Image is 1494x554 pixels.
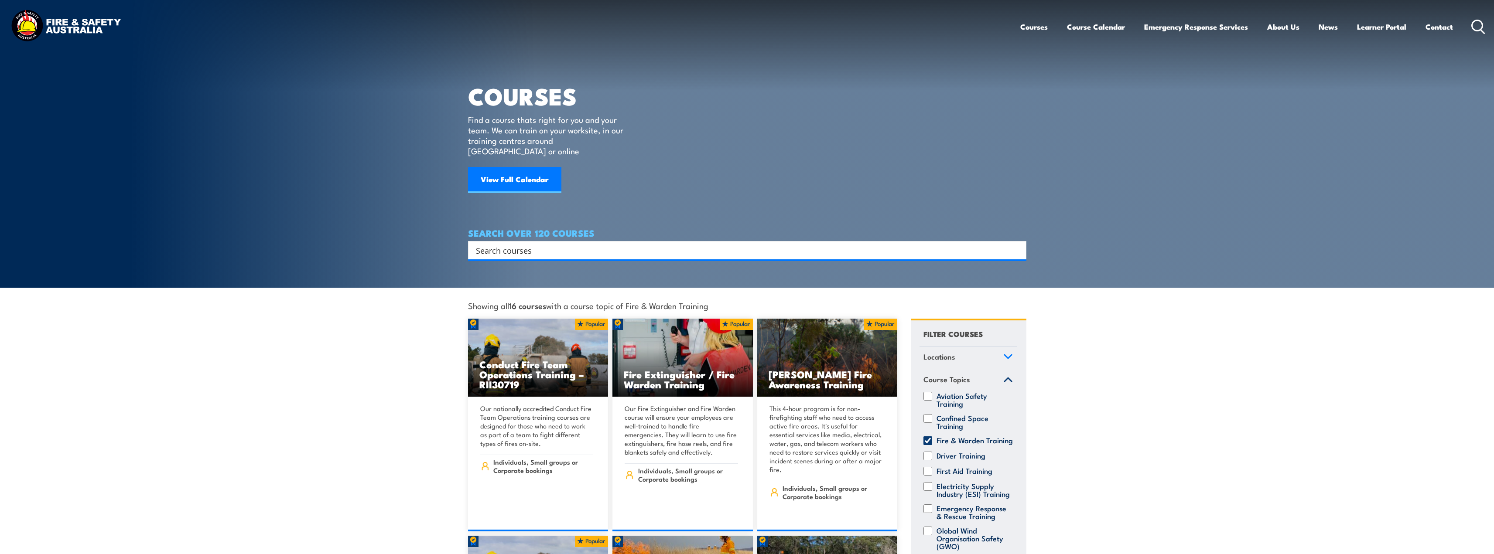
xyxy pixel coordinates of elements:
[468,301,708,310] span: Showing all with a course topic of Fire & Warden Training
[1426,15,1453,38] a: Contact
[612,319,753,397] a: Fire Extinguisher / Fire Warden Training
[757,319,898,397] a: [PERSON_NAME] Fire Awareness Training
[937,436,1013,445] label: Fire & Warden Training
[937,504,1013,520] label: Emergency Response & Rescue Training
[624,369,742,389] h3: Fire Extinguisher / Fire Warden Training
[757,319,898,397] img: Summer Fire Hazards: Keeping Your Workplace Safe During Bushfire Season with Bushfire awareness t...
[937,414,1013,430] label: Confined Space Training
[937,392,1013,408] label: Aviation Safety Training
[612,319,753,397] img: Fire Extinguisher Fire Warden Training
[1011,244,1023,256] button: Search magnifier button
[476,244,1007,257] input: Search input
[509,299,546,311] strong: 16 courses
[1357,15,1406,38] a: Learner Portal
[468,167,561,193] a: View Full Calendar
[468,85,636,106] h1: COURSES
[923,328,983,340] h4: FILTER COURSES
[1020,15,1048,38] a: Courses
[1319,15,1338,38] a: News
[468,319,609,397] a: Conduct Fire Team Operations Training – RII30719
[1267,15,1299,38] a: About Us
[937,482,1013,498] label: Electricity Supply Industry (ESI) Training
[920,369,1017,392] a: Course Topics
[937,527,1013,550] label: Global Wind Organisation Safety (GWO)
[478,244,1009,256] form: Search form
[1144,15,1248,38] a: Emergency Response Services
[1067,15,1125,38] a: Course Calendar
[923,374,970,385] span: Course Topics
[923,351,955,363] span: Locations
[468,114,627,156] p: Find a course thats right for you and your team. We can train on your worksite, in our training c...
[479,359,597,389] h3: Conduct Fire Team Operations Training – RII30719
[920,347,1017,369] a: Locations
[769,404,883,474] p: This 4-hour program is for non-firefighting staff who need to access active fire areas. It's usef...
[468,228,1026,238] h4: SEARCH OVER 120 COURSES
[937,452,985,460] label: Driver Training
[638,466,738,483] span: Individuals, Small groups or Corporate bookings
[769,369,886,389] h3: [PERSON_NAME] Fire Awareness Training
[493,458,593,474] span: Individuals, Small groups or Corporate bookings
[625,404,738,456] p: Our Fire Extinguisher and Fire Warden course will ensure your employees are well-trained to handl...
[480,404,594,448] p: Our nationally accredited Conduct Fire Team Operations training courses are designed for those wh...
[468,319,609,397] img: Fire Team Operations
[937,467,992,476] label: First Aid Training
[783,484,882,500] span: Individuals, Small groups or Corporate bookings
